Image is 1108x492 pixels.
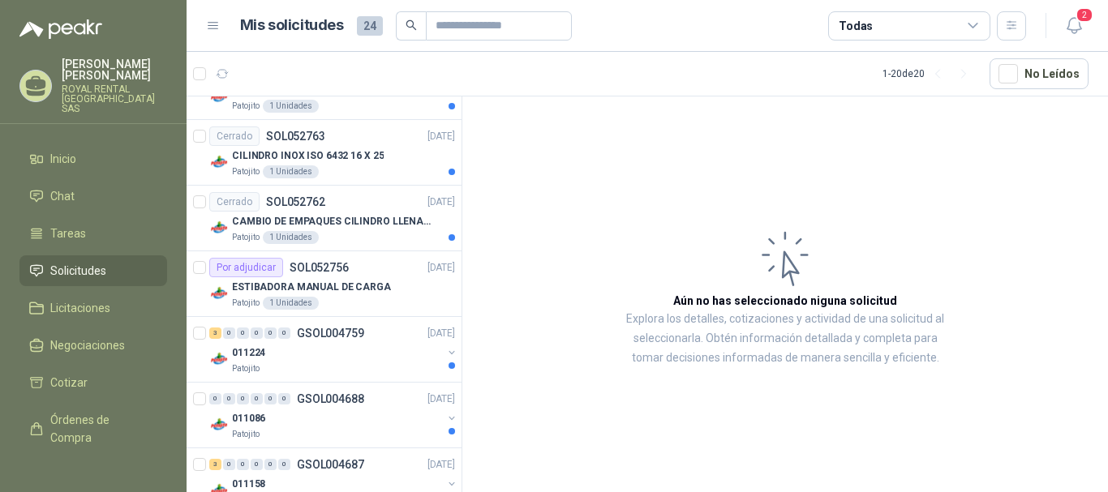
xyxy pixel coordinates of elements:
p: 011158 [232,477,265,492]
p: GSOL004688 [297,393,364,404]
div: 0 [251,393,263,404]
p: 011224 [232,345,265,361]
a: Chat [19,181,167,212]
span: Cotizar [50,374,88,391]
img: Company Logo [209,87,229,106]
div: 3 [209,327,221,339]
div: 0 [251,459,263,470]
a: Solicitudes [19,255,167,286]
p: [DATE] [427,457,455,473]
a: CerradoSOL052762[DATE] Company LogoCAMBIO DE EMPAQUES CILINDRO LLENADORA MANUALNUALPatojito1 Unid... [187,186,462,251]
p: [DATE] [427,260,455,276]
p: 011086 [232,411,265,426]
div: 0 [209,393,221,404]
a: Cotizar [19,367,167,398]
div: 0 [251,327,263,339]
h3: Aún no has seleccionado niguna solicitud [673,292,897,310]
p: [DATE] [427,195,455,210]
div: 1 - 20 de 20 [883,61,977,87]
img: Company Logo [209,152,229,172]
span: 2 [1076,7,1093,23]
a: Licitaciones [19,293,167,323]
img: Company Logo [209,284,229,303]
div: 0 [264,459,277,470]
div: 0 [237,459,249,470]
p: Explora los detalles, cotizaciones y actividad de una solicitud al seleccionarla. Obtén informaci... [625,310,946,368]
p: Patojito [232,428,260,441]
p: GSOL004759 [297,327,364,339]
img: Logo peakr [19,19,102,39]
div: 0 [223,459,235,470]
div: 1 Unidades [263,231,319,244]
div: 1 Unidades [263,297,319,310]
span: search [406,19,417,31]
div: 1 Unidades [263,165,319,178]
span: Solicitudes [50,262,106,280]
a: Tareas [19,218,167,249]
div: 0 [223,393,235,404]
div: 0 [223,327,235,339]
div: 0 [264,327,277,339]
div: 0 [264,393,277,404]
button: No Leídos [990,58,1089,89]
div: 3 [209,459,221,470]
p: [DATE] [427,129,455,144]
span: Inicio [50,150,76,168]
span: Licitaciones [50,299,110,317]
div: 0 [278,393,290,404]
img: Company Logo [209,349,229,369]
span: Chat [50,187,75,205]
a: Por adjudicarSOL052756[DATE] Company LogoESTIBADORA MANUAL DE CARGAPatojito1 Unidades [187,251,462,317]
p: SOL052762 [266,196,325,207]
span: Órdenes de Compra [50,411,152,447]
span: Negociaciones [50,336,125,354]
div: 0 [278,459,290,470]
div: Cerrado [209,126,260,146]
p: [DATE] [427,326,455,341]
p: Patojito [232,165,260,178]
div: Todas [839,17,873,35]
p: CILINDRO INOX ISO 6432 16 X 25 [232,148,384,164]
span: Tareas [50,225,86,242]
button: 2 [1059,11,1089,41]
div: 0 [278,327,290,339]
a: Inicio [19,143,167,174]
div: Por adjudicar [209,258,283,277]
a: 0 0 0 0 0 0 GSOL004688[DATE] Company Logo011086Patojito [209,389,458,441]
p: ESTIBADORA MANUAL DE CARGA [232,280,391,295]
p: SOL052763 [266,130,325,142]
a: Negociaciones [19,330,167,361]
p: ROYAL RENTAL [GEOGRAPHIC_DATA] SAS [62,84,167,113]
p: CAMBIO DE EMPAQUES CILINDRO LLENADORA MANUALNUAL [232,214,434,229]
p: GSOL004687 [297,459,364,470]
div: 0 [237,393,249,404]
p: Patojito [232,100,260,113]
img: Company Logo [209,218,229,237]
span: 24 [357,16,383,36]
p: Patojito [232,231,260,244]
div: 1 Unidades [263,100,319,113]
div: 0 [237,327,249,339]
div: Cerrado [209,192,260,212]
p: Patojito [232,297,260,310]
img: Company Logo [209,415,229,434]
a: CerradoSOL052763[DATE] Company LogoCILINDRO INOX ISO 6432 16 X 25Patojito1 Unidades [187,120,462,186]
p: [DATE] [427,391,455,407]
p: SOL052756 [290,262,349,273]
h1: Mis solicitudes [240,14,344,37]
a: 3 0 0 0 0 0 GSOL004759[DATE] Company Logo011224Patojito [209,323,458,375]
p: [PERSON_NAME] [PERSON_NAME] [62,58,167,81]
a: Órdenes de Compra [19,404,167,453]
p: Patojito [232,362,260,375]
